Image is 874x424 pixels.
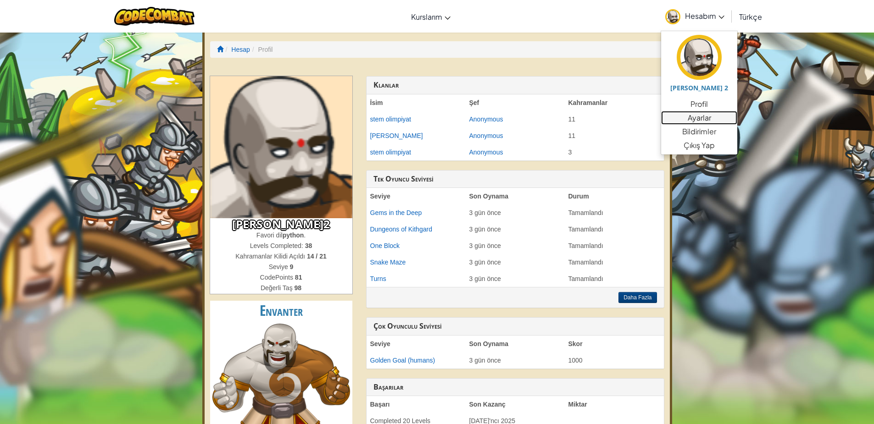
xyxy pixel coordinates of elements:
h5: [PERSON_NAME] 2 [670,84,728,91]
a: Hesabım [661,2,729,31]
span: Favori dil [256,231,283,239]
a: stem olimpiyat [370,149,411,156]
a: Bildirimler [661,125,737,138]
a: [PERSON_NAME] [370,132,423,139]
strong: 81 [295,274,302,281]
span: CodePoints [260,274,295,281]
th: Son Kazanç [466,396,565,413]
span: Türkçe [739,12,762,22]
th: Şef [466,94,565,111]
span: . [304,231,306,239]
span: Seviye [269,263,290,270]
img: avatar [677,35,722,80]
th: Kahramanlar [565,94,664,111]
strong: 98 [295,284,302,292]
a: [PERSON_NAME] 2 [661,33,737,97]
a: stem olimpiyat [370,116,411,123]
a: One Block [370,242,400,249]
strong: python [283,231,304,239]
a: Anonymous [469,132,503,139]
a: Gems in the Deep [370,209,422,216]
th: Seviye [367,188,466,204]
a: Kurslarım [406,4,455,29]
a: Profil [661,97,737,111]
td: 11 [565,111,664,127]
th: Skor [565,336,664,352]
a: Dungeons of Kithgard [370,226,432,233]
img: avatar [665,9,680,24]
span: Bildirimler [682,126,716,137]
span: Kahramanlar Kilidi Açıldı [235,253,307,260]
strong: 38 [305,242,312,249]
li: Profil [250,45,273,54]
td: 3 gün önce [466,270,565,287]
h2: Envanter [210,301,352,321]
span: Hesabım [685,11,724,21]
th: Son Oynama [466,336,565,352]
span: Değerli Taş [261,284,295,292]
td: 11 [565,127,664,144]
a: Snake Maze [370,259,406,266]
td: Tamamlandı [565,270,664,287]
img: CodeCombat logo [114,7,195,26]
td: 3 gün önce [466,352,565,369]
td: 3 [565,144,664,160]
td: Tamamlandı [565,237,664,254]
th: Son Oynama [466,188,565,204]
h3: Çok Oyunculu Seviyesi [373,322,657,330]
strong: 9 [290,263,294,270]
strong: 14 / 21 [307,253,327,260]
a: Çıkış Yap [661,138,737,152]
td: Tamamlandı [565,204,664,221]
a: Turns [370,275,386,282]
span: Kurslarım [411,12,442,22]
td: 3 gün önce [466,221,565,237]
button: Daha Fazla [618,292,657,303]
a: Anonymous [469,149,503,156]
td: Tamamlandı [565,254,664,270]
a: Hesap [231,46,250,53]
th: İsim [367,94,466,111]
a: Golden Goal (humans) [370,357,435,364]
span: Levels Completed: [250,242,305,249]
h3: [PERSON_NAME]2 [210,218,352,231]
td: 3 gün önce [466,204,565,221]
a: Türkçe [735,4,767,29]
th: Miktar [565,396,664,413]
th: Başarı [367,396,466,413]
td: Tamamlandı [565,221,664,237]
td: 1000 [565,352,664,369]
a: Anonymous [469,116,503,123]
a: Ayarlar [661,111,737,125]
h3: Başarılar [373,383,657,391]
h3: Klanlar [373,81,657,89]
td: 3 gün önce [466,237,565,254]
th: Seviye [367,336,466,352]
td: 3 gün önce [466,254,565,270]
th: Durum [565,188,664,204]
h3: Tek Oyuncu Seviyesi [373,175,657,183]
